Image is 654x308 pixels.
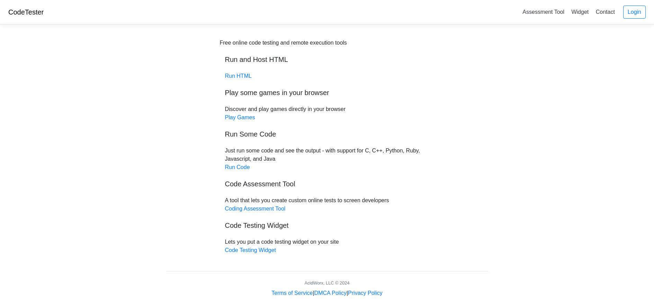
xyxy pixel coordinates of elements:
div: Free online code testing and remote execution tools [220,39,347,47]
a: Assessment Tool [520,6,567,18]
a: Run HTML [225,73,252,79]
h5: Run and Host HTML [225,55,429,64]
a: Terms of Service [271,290,313,296]
h5: Run Some Code [225,130,429,138]
div: Discover and play games directly in your browser Just run some code and see the output - with sup... [220,39,434,254]
a: Code Testing Widget [225,247,276,253]
a: Run Code [225,164,250,170]
a: Login [623,6,646,19]
a: Contact [593,6,618,18]
a: Coding Assessment Tool [225,206,286,212]
a: Privacy Policy [348,290,383,296]
div: | | [271,289,382,297]
h5: Code Testing Widget [225,221,429,230]
a: DMCA Policy [314,290,347,296]
h5: Code Assessment Tool [225,180,429,188]
a: Widget [568,6,591,18]
h5: Play some games in your browser [225,88,429,97]
a: CodeTester [8,8,44,16]
a: Play Games [225,114,255,120]
div: AcidWorx, LLC © 2024 [304,280,349,286]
